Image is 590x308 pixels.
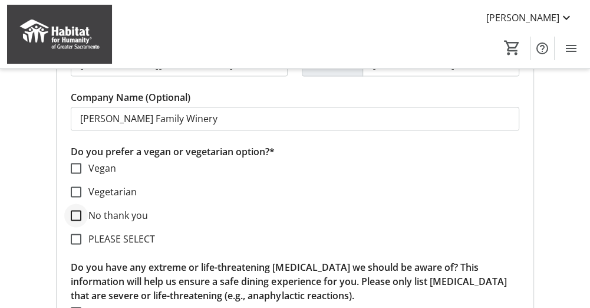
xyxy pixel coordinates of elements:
p: Do you prefer a vegan or vegetarian option?* [71,145,519,159]
label: PLEASE SELECT [81,232,155,246]
span: [PERSON_NAME] [486,11,559,25]
button: [PERSON_NAME] [477,8,583,27]
label: Company Name (Optional) [71,90,190,104]
label: No thank you [81,208,148,222]
button: Menu [559,37,583,60]
img: Habitat for Humanity of Greater Sacramento's Logo [7,5,112,64]
button: Help [530,37,554,60]
label: Vegetarian [81,185,137,199]
button: Cart [502,37,523,58]
p: Do you have any extreme or life-threatening [MEDICAL_DATA] we should be aware of? This informatio... [71,260,519,303]
label: Vegan [81,161,116,175]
